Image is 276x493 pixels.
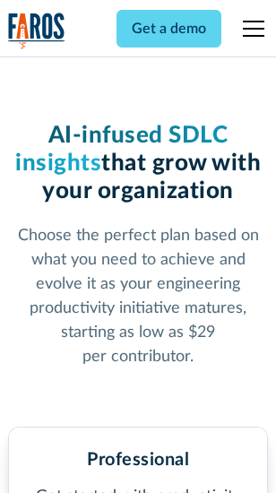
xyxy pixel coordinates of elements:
img: Logo of the analytics and reporting company Faros. [8,13,65,49]
p: Choose the perfect plan based on what you need to achieve and evolve it as your engineering produ... [8,224,268,369]
h2: Professional [87,449,189,471]
div: menu [232,7,268,50]
a: home [8,13,65,49]
a: Get a demo [116,10,221,48]
h1: that grow with your organization [8,122,268,206]
span: AI-infused SDLC insights [15,124,228,175]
